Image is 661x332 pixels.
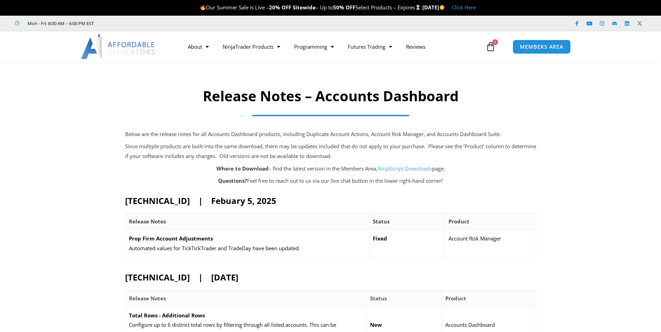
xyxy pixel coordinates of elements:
img: 🌞 [439,5,445,10]
p: Below are the release notes for all Accounts Dashboard products, including Duplicate Account Acti... [125,129,536,139]
strong: [DATE] [422,4,445,11]
strong: Questions? [218,177,247,184]
h2: [TECHNICAL_ID] | Febuary 5, 2025 [125,195,536,206]
span: MEMBERS AREA [520,44,563,49]
p: Accounts Dashboard [445,320,532,330]
p: Account Risk Manager [448,234,532,244]
a: Click Here [452,4,476,11]
strong: 20% OFF [269,4,291,11]
p: Since multiple products are built into the same download, there may be updates included that do n... [125,142,536,161]
strong: Release Notes [129,295,166,302]
a: Programming [287,39,341,55]
a: Futures Trading [341,39,399,55]
p: Feel free to reach out to us via our live chat button in the lower right-hand corner! [125,176,536,186]
strong: Status [373,218,390,225]
strong: Fixed [373,235,387,242]
strong: Product [448,218,469,225]
strong: 50% OFF [333,4,355,11]
strong: Release Notes [129,218,166,225]
p: – find the latest version in the Members Area, page. [125,164,536,174]
iframe: Customer reviews powered by Trustpilot [103,20,208,27]
strong: Total Rows - Additional Rows [129,312,205,319]
h1: Release Notes – Accounts Dashboard [100,86,561,106]
a: MEMBERS AREA [513,40,571,54]
strong: Status [370,295,387,302]
a: About [181,39,216,55]
span: Mon - Fri: 8:00 AM – 6:00 PM EST [26,19,94,27]
strong: Prop Firm Account Adjustments [129,235,213,242]
strong: New [370,321,382,328]
img: 🔥 [200,5,206,10]
span: Our Summer Sale is Live – – Up to Select Products – Expires [200,4,422,11]
h2: [TECHNICAL_ID] | [DATE] [125,272,536,283]
a: NinjaTrader Products [216,39,287,55]
a: Reviews [399,39,432,55]
strong: Product [445,295,466,302]
p: Automated values for TickTickTrader and TradeDay have been updated. [129,244,366,253]
img: LogoAI | Affordable Indicators – NinjaTrader [81,34,156,59]
img: ⌛ [415,5,421,10]
a: 0 [475,37,506,57]
a: NinjaScript Downloads [377,165,432,172]
strong: Where to Download [216,165,269,172]
nav: Menu [181,39,484,55]
span: 0 [492,39,498,45]
strong: Sitewide [293,4,316,11]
